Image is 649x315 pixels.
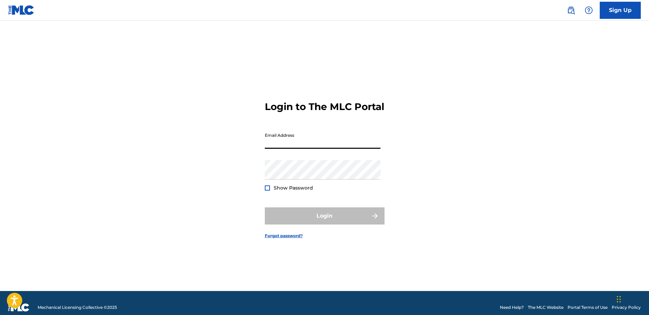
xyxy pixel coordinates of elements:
[568,304,608,311] a: Portal Terms of Use
[8,303,29,312] img: logo
[600,2,641,19] a: Sign Up
[500,304,524,311] a: Need Help?
[265,233,303,239] a: Forgot password?
[528,304,563,311] a: The MLC Website
[8,5,35,15] img: MLC Logo
[615,282,649,315] iframe: Chat Widget
[612,304,641,311] a: Privacy Policy
[582,3,596,17] div: Help
[617,289,621,310] div: Drag
[38,304,117,311] span: Mechanical Licensing Collective © 2025
[567,6,575,14] img: search
[265,101,384,113] h3: Login to The MLC Portal
[585,6,593,14] img: help
[274,185,313,191] span: Show Password
[564,3,578,17] a: Public Search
